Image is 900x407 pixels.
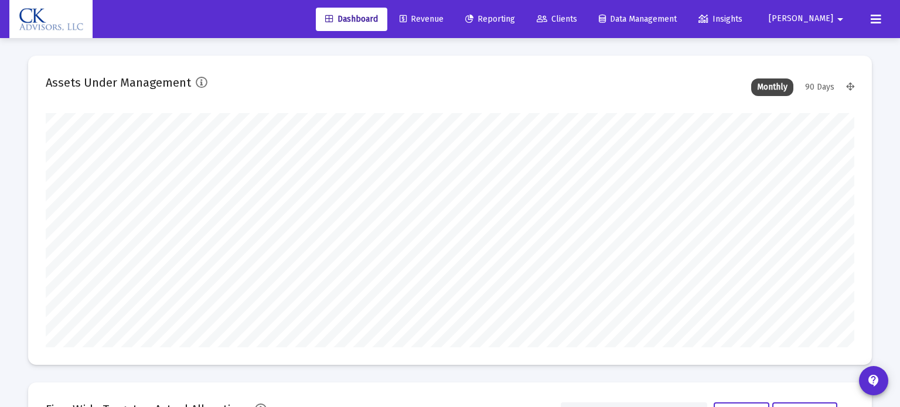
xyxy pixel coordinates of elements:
a: Clients [527,8,587,31]
h2: Assets Under Management [46,73,191,92]
a: Revenue [390,8,453,31]
a: Data Management [589,8,686,31]
img: Dashboard [18,8,84,31]
span: [PERSON_NAME] [769,14,833,24]
div: Monthly [751,78,793,96]
span: Data Management [599,14,677,24]
span: Dashboard [325,14,378,24]
mat-icon: contact_support [867,374,881,388]
span: Insights [698,14,742,24]
button: [PERSON_NAME] [755,7,861,30]
span: Reporting [465,14,515,24]
mat-icon: arrow_drop_down [833,8,847,31]
a: Insights [689,8,752,31]
span: Revenue [400,14,444,24]
span: Clients [537,14,577,24]
div: 90 Days [799,78,840,96]
a: Reporting [456,8,524,31]
a: Dashboard [316,8,387,31]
